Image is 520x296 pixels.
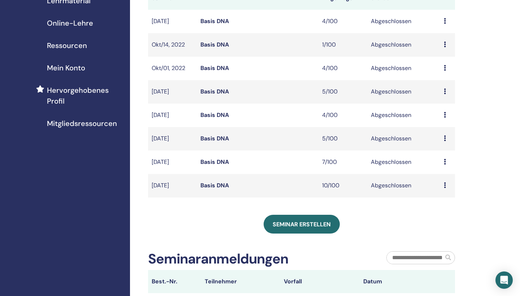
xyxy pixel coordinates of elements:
a: Basis DNA [200,64,229,72]
td: Abgeschlossen [367,174,440,197]
td: [DATE] [148,10,197,33]
a: Seminar erstellen [264,215,340,234]
td: [DATE] [148,174,197,197]
th: Best.-Nr. [148,270,201,293]
th: Teilnehmer [201,270,281,293]
h2: Seminaranmeldungen [148,251,288,267]
td: Abgeschlossen [367,10,440,33]
a: Basis DNA [200,111,229,119]
a: Basis DNA [200,88,229,95]
td: Abgeschlossen [367,104,440,127]
td: Abgeschlossen [367,57,440,80]
a: Basis DNA [200,182,229,189]
span: Mein Konto [47,62,85,73]
td: Abgeschlossen [367,151,440,174]
td: Abgeschlossen [367,33,440,57]
span: Ressourcen [47,40,87,51]
td: 7/100 [318,151,367,174]
span: Mitgliedsressourcen [47,118,117,129]
td: 4/100 [318,10,367,33]
td: Okt/01, 2022 [148,57,197,80]
td: [DATE] [148,104,197,127]
span: Hervorgehobenes Profil [47,85,124,106]
td: [DATE] [148,80,197,104]
td: Abgeschlossen [367,80,440,104]
td: Okt/14, 2022 [148,33,197,57]
a: Basis DNA [200,158,229,166]
td: 5/100 [318,80,367,104]
div: Open Intercom Messenger [495,271,513,289]
td: Abgeschlossen [367,127,440,151]
span: Online-Lehre [47,18,93,29]
td: 10/100 [318,174,367,197]
td: [DATE] [148,127,197,151]
td: 1/100 [318,33,367,57]
span: Seminar erstellen [273,221,331,228]
a: Basis DNA [200,135,229,142]
a: Basis DNA [200,41,229,48]
th: Vorfall [280,270,360,293]
a: Basis DNA [200,17,229,25]
td: 4/100 [318,104,367,127]
td: 4/100 [318,57,367,80]
td: 5/100 [318,127,367,151]
td: [DATE] [148,151,197,174]
th: Datum [360,270,439,293]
